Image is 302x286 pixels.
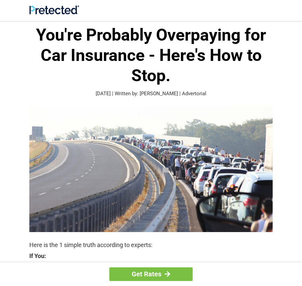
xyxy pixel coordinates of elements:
[29,240,273,250] p: Here is the 1 simple truth according to experts:
[29,5,79,14] img: Site Logo
[29,25,273,86] h1: You're Probably Overpaying for Car Insurance - Here's How to Stop.
[29,253,273,259] strong: If You:
[29,9,79,16] a: Site Logo
[29,90,273,98] p: [DATE] | Written by: [PERSON_NAME] | Advertorial
[109,267,193,281] a: Get Rates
